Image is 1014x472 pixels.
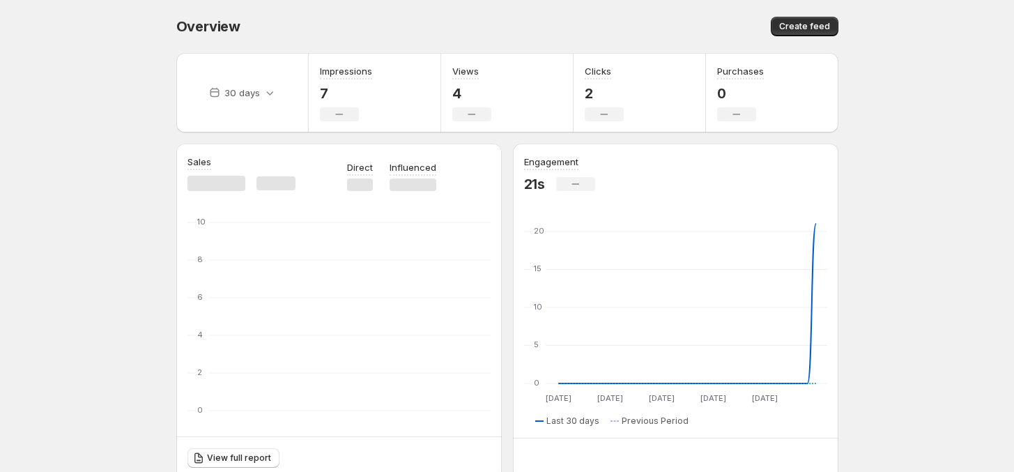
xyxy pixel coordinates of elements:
[779,21,830,32] span: Create feed
[534,378,539,388] text: 0
[597,393,622,403] text: [DATE]
[197,405,203,415] text: 0
[224,86,260,100] p: 30 days
[534,264,541,273] text: 15
[585,85,624,102] p: 2
[176,18,240,35] span: Overview
[717,64,764,78] h3: Purchases
[751,393,777,403] text: [DATE]
[534,226,544,236] text: 20
[546,416,599,427] span: Last 30 days
[197,217,206,227] text: 10
[197,292,203,302] text: 6
[545,393,571,403] text: [DATE]
[390,160,436,174] p: Influenced
[197,254,203,264] text: 8
[320,64,372,78] h3: Impressions
[452,85,491,102] p: 4
[717,85,764,102] p: 0
[534,340,539,349] text: 5
[524,176,545,192] p: 21s
[187,448,279,468] a: View full report
[197,367,202,377] text: 2
[347,160,373,174] p: Direct
[771,17,838,36] button: Create feed
[648,393,674,403] text: [DATE]
[187,155,211,169] h3: Sales
[622,416,689,427] span: Previous Period
[524,155,578,169] h3: Engagement
[197,330,203,340] text: 4
[452,64,479,78] h3: Views
[534,302,542,312] text: 10
[700,393,725,403] text: [DATE]
[207,452,271,464] span: View full report
[320,85,372,102] p: 7
[585,64,611,78] h3: Clicks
